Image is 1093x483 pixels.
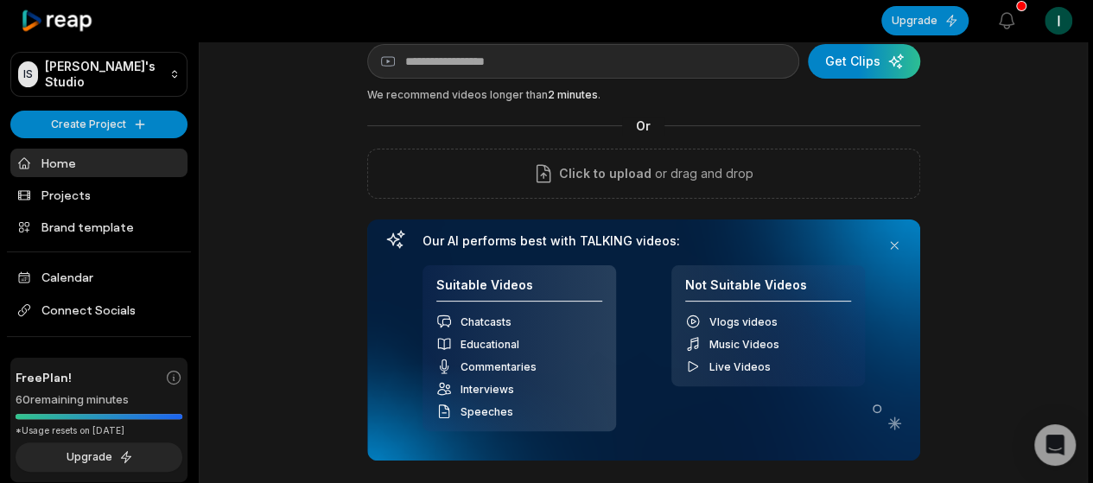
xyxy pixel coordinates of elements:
a: Brand template [10,213,187,241]
h4: Not Suitable Videos [685,277,851,302]
span: Live Videos [709,360,771,373]
span: Click to upload [559,163,651,184]
h3: Our AI performs best with TALKING videos: [423,233,865,249]
div: IS [18,61,38,87]
a: Projects [10,181,187,209]
span: Or [622,117,664,135]
span: Educational [461,338,519,351]
div: 60 remaining minutes [16,391,182,409]
p: [PERSON_NAME]'s Studio [45,59,162,90]
span: Connect Socials [10,295,187,326]
span: Chatcasts [461,315,512,328]
div: We recommend videos longer than . [367,87,920,103]
button: Upgrade [16,442,182,472]
span: 2 minutes [548,88,598,101]
div: *Usage resets on [DATE] [16,424,182,437]
span: Interviews [461,383,514,396]
span: Free Plan! [16,368,72,386]
h4: Suitable Videos [436,277,602,302]
span: Speeches [461,405,513,418]
p: or drag and drop [651,163,753,184]
a: Home [10,149,187,177]
span: Music Videos [709,338,779,351]
div: Open Intercom Messenger [1034,424,1076,466]
button: Upgrade [881,6,969,35]
button: Get Clips [808,44,920,79]
a: Calendar [10,263,187,291]
span: Vlogs videos [709,315,778,328]
button: Create Project [10,111,187,138]
span: Commentaries [461,360,537,373]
